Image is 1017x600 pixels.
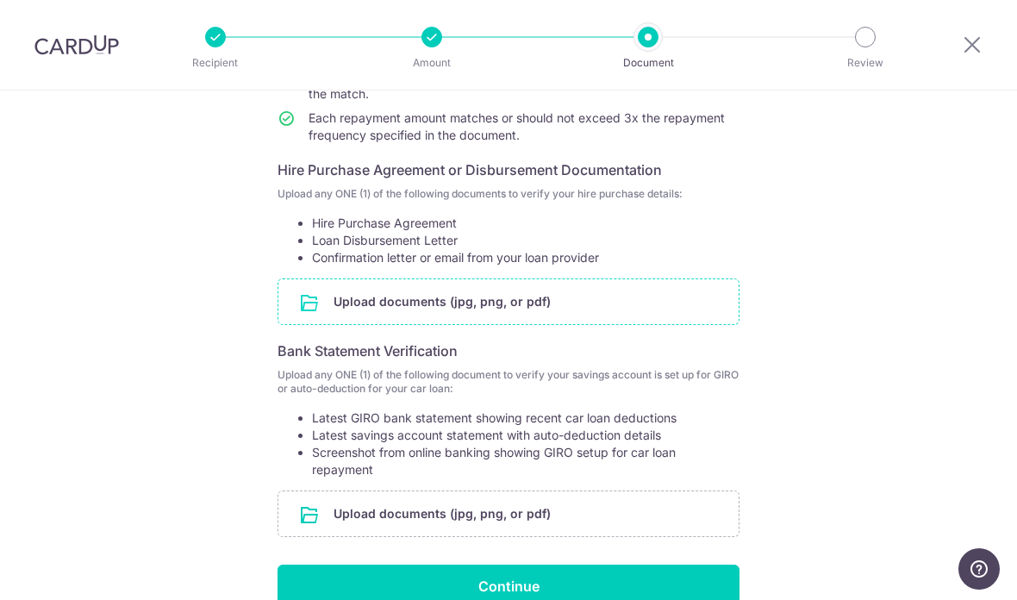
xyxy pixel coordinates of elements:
[278,368,739,396] p: Upload any ONE (1) of the following document to verify your savings account is set up for GIRO or...
[312,249,739,266] li: Confirmation letter or email from your loan provider
[278,187,739,201] p: Upload any ONE (1) of the following documents to verify your hire purchase details:
[278,341,739,361] h6: Bank Statement Verification
[309,110,725,142] span: Each repayment amount matches or should not exceed 3x the repayment frequency specified in the do...
[368,54,496,72] p: Amount
[312,232,739,249] li: Loan Disbursement Letter
[802,54,929,72] p: Review
[278,491,739,537] div: Upload documents (jpg, png, or pdf)
[278,278,739,325] div: Upload documents (jpg, png, or pdf)
[34,34,119,55] img: CardUp
[152,54,279,72] p: Recipient
[312,444,739,478] li: Screenshot from online banking showing GIRO setup for car loan repayment
[958,548,1000,591] iframe: Opens a widget where you can find more information
[312,215,739,232] li: Hire Purchase Agreement
[584,54,712,72] p: Document
[312,409,739,427] li: Latest GIRO bank statement showing recent car loan deductions
[312,427,739,444] li: Latest savings account statement with auto-deduction details
[278,159,739,180] h6: Hire Purchase Agreement or Disbursement Documentation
